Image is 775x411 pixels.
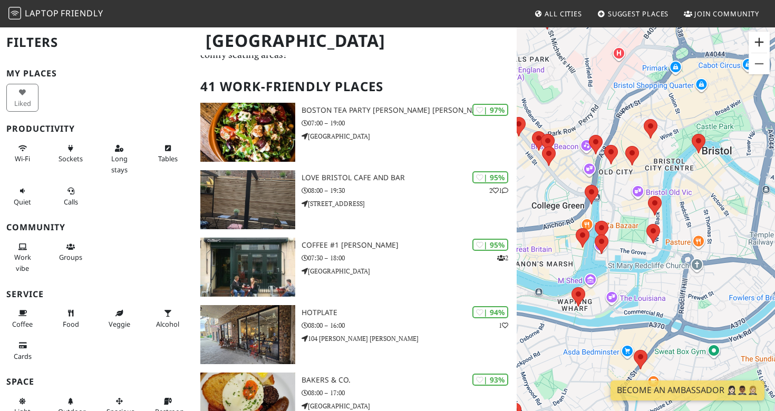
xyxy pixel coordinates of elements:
a: Love bristol cafe and bar | 95% 21 Love bristol cafe and bar 08:00 – 19:30 [STREET_ADDRESS] [194,170,517,229]
h3: Hotplate [302,308,517,317]
img: Hotplate [200,305,295,364]
button: Veggie [103,305,135,332]
span: Alcohol [156,319,179,329]
a: Boston Tea Party Stokes Croft | 97% Boston Tea Party [PERSON_NAME] [PERSON_NAME] 07:00 – 19:00 [G... [194,103,517,162]
button: Sockets [55,140,87,168]
span: Video/audio calls [64,197,78,207]
p: 07:30 – 18:00 [302,253,517,263]
a: Coffee #1 Clifton | 95% 2 Coffee #1 [PERSON_NAME] 07:30 – 18:00 [GEOGRAPHIC_DATA] [194,238,517,297]
button: Wi-Fi [6,140,38,168]
p: 08:00 – 17:00 [302,388,517,398]
button: Coffee [6,305,38,332]
h3: Coffee #1 [PERSON_NAME] [302,241,517,250]
span: All Cities [545,9,582,18]
a: Suggest Places [593,4,673,23]
p: 2 1 [489,185,508,195]
h2: Filters [6,26,188,58]
p: [GEOGRAPHIC_DATA] [302,266,517,276]
span: Coffee [12,319,33,329]
p: 104 [PERSON_NAME] [PERSON_NAME] [302,334,517,344]
span: Work-friendly tables [158,154,178,163]
h3: Love bristol cafe and bar [302,173,517,182]
h3: Service [6,289,188,299]
button: Zoom in [749,32,770,53]
h3: Bakers & Co. [302,376,517,385]
div: | 95% [472,239,508,251]
button: Zoom out [749,53,770,74]
div: | 94% [472,306,508,318]
button: Tables [152,140,184,168]
img: Coffee #1 Clifton [200,238,295,297]
a: LaptopFriendly LaptopFriendly [8,5,103,23]
span: Credit cards [14,351,32,361]
p: 07:00 – 19:00 [302,118,517,128]
h1: [GEOGRAPHIC_DATA] [197,26,515,55]
span: Friendly [61,7,103,19]
p: 2 [497,253,508,263]
span: Power sockets [59,154,83,163]
button: Groups [55,238,87,266]
button: Work vibe [6,238,38,277]
img: LaptopFriendly [8,7,21,19]
img: Love bristol cafe and bar [200,170,295,229]
h3: Productivity [6,124,188,134]
h3: My Places [6,68,188,79]
span: Laptop [25,7,59,19]
a: Join Community [680,4,763,23]
span: Group tables [59,252,82,262]
button: Long stays [103,140,135,178]
div: | 97% [472,104,508,116]
h3: Space [6,377,188,387]
a: Hotplate | 94% 1 Hotplate 08:00 – 16:00 104 [PERSON_NAME] [PERSON_NAME] [194,305,517,364]
p: 08:00 – 16:00 [302,320,517,330]
h2: 41 Work-Friendly Places [200,71,511,103]
span: Stable Wi-Fi [15,154,30,163]
img: Boston Tea Party Stokes Croft [200,103,295,162]
span: Veggie [109,319,130,329]
button: Cards [6,337,38,365]
h3: Community [6,222,188,232]
div: | 93% [472,374,508,386]
span: Join Community [694,9,759,18]
button: Alcohol [152,305,184,332]
span: Long stays [111,154,128,174]
p: [GEOGRAPHIC_DATA] [302,401,517,411]
a: All Cities [530,4,586,23]
span: Suggest Places [608,9,669,18]
span: People working [14,252,31,272]
button: Quiet [6,182,38,210]
button: Food [55,305,87,332]
div: | 95% [472,171,508,183]
p: 08:00 – 19:30 [302,185,517,195]
p: [STREET_ADDRESS] [302,199,517,209]
p: 1 [499,320,508,330]
p: [GEOGRAPHIC_DATA] [302,131,517,141]
span: Quiet [14,197,31,207]
button: Calls [55,182,87,210]
h3: Boston Tea Party [PERSON_NAME] [PERSON_NAME] [302,106,517,115]
span: Food [63,319,79,329]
